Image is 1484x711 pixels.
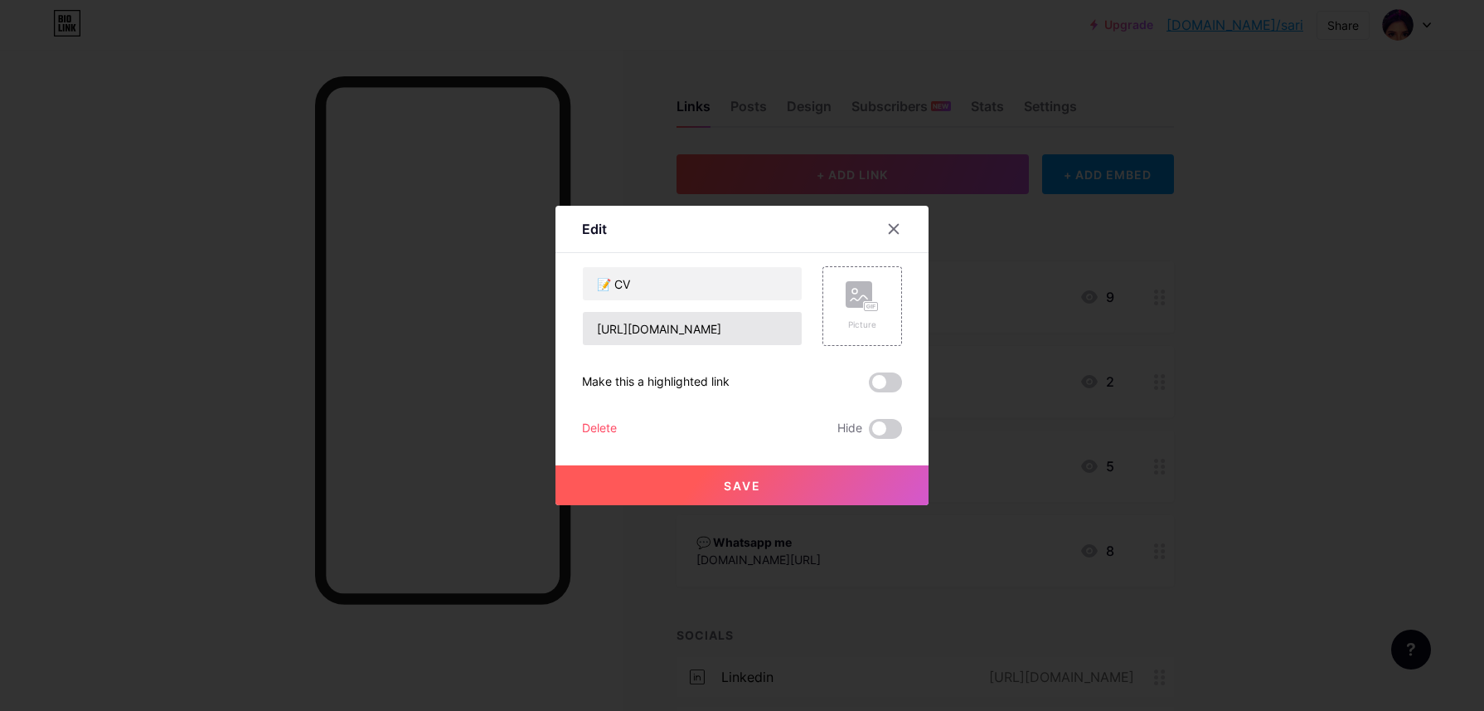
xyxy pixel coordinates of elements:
[555,465,929,505] button: Save
[582,219,607,239] div: Edit
[582,373,730,392] div: Make this a highlighted link
[724,479,761,493] span: Save
[583,312,802,345] input: URL
[582,419,617,439] div: Delete
[846,319,879,331] div: Picture
[837,419,862,439] span: Hide
[583,267,802,300] input: Title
